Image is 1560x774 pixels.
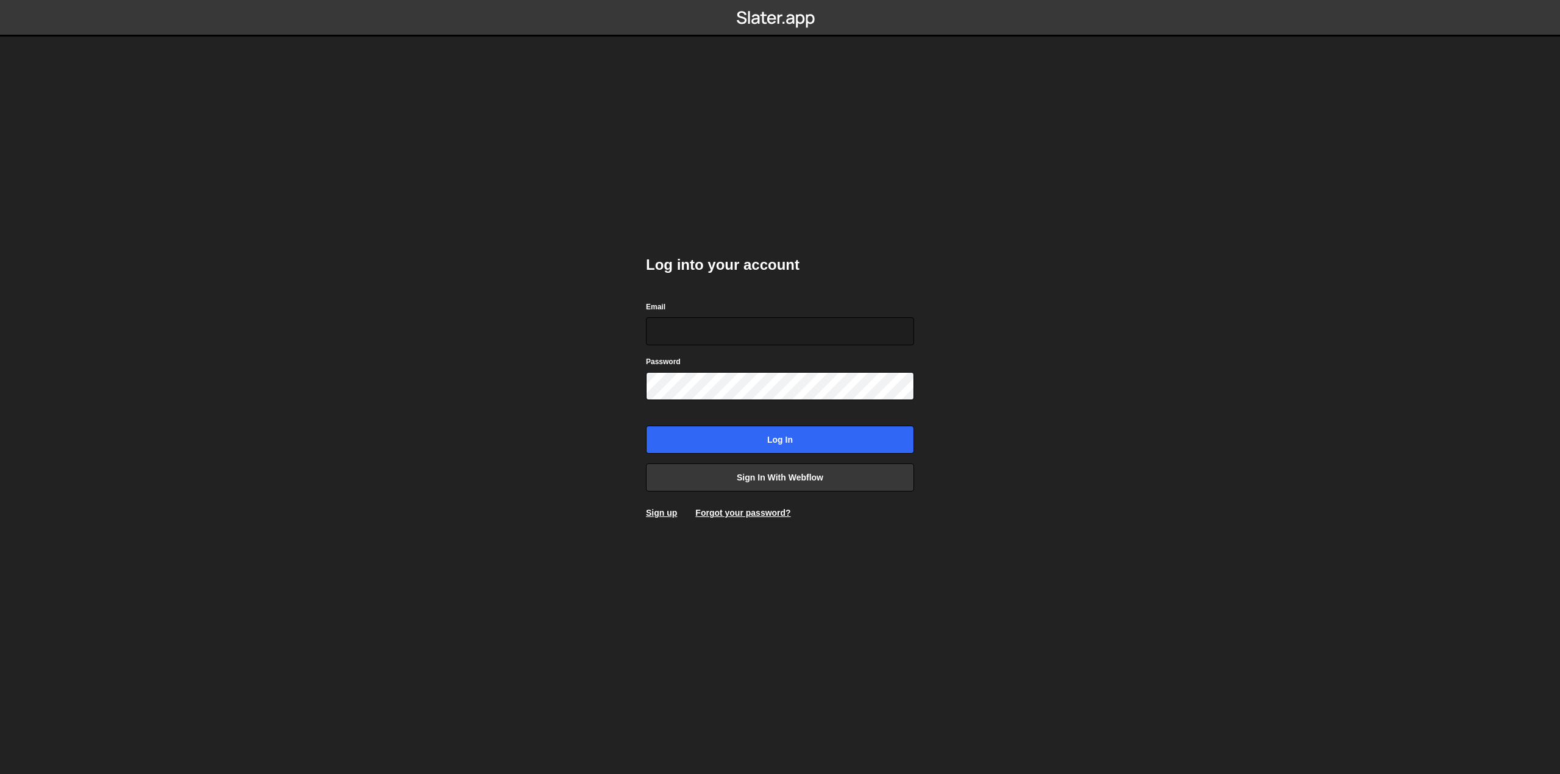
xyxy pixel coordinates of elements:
[695,508,790,518] a: Forgot your password?
[646,508,677,518] a: Sign up
[646,426,914,454] input: Log in
[646,301,665,313] label: Email
[646,255,914,275] h2: Log into your account
[646,356,681,368] label: Password
[646,463,914,491] a: Sign in with Webflow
